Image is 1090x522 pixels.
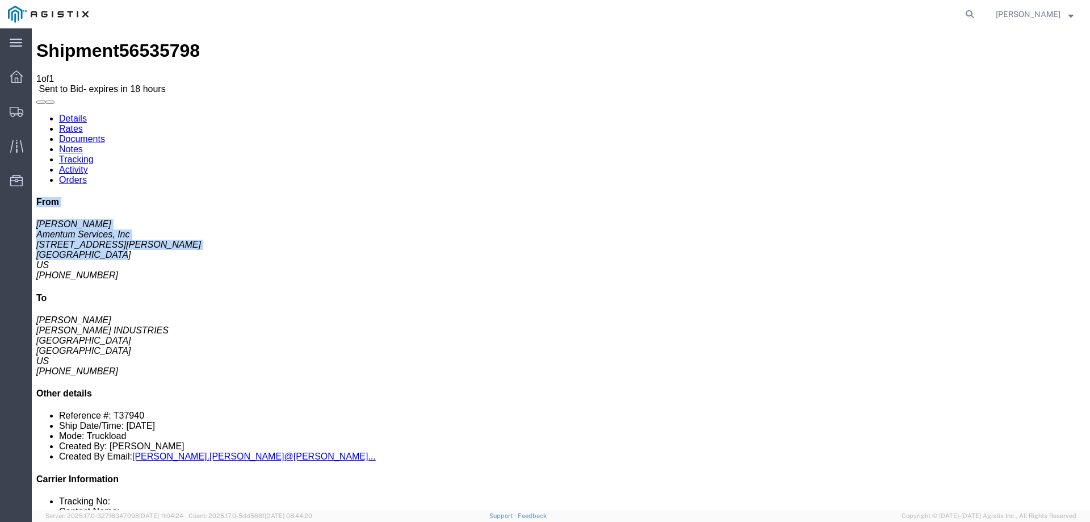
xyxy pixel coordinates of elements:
button: [PERSON_NAME] [995,7,1074,21]
span: Server: 2025.17.0-327f6347098 [45,512,183,519]
span: Copyright © [DATE]-[DATE] Agistix Inc., All Rights Reserved [902,511,1076,521]
span: Cierra Brown [996,8,1060,20]
span: [DATE] 08:44:20 [265,512,312,519]
iframe: FS Legacy Container [32,28,1090,510]
img: logo [8,6,89,23]
a: Support [489,512,518,519]
a: Feedback [518,512,547,519]
span: Client: 2025.17.0-5dd568f [188,512,312,519]
span: [DATE] 11:04:24 [139,512,183,519]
